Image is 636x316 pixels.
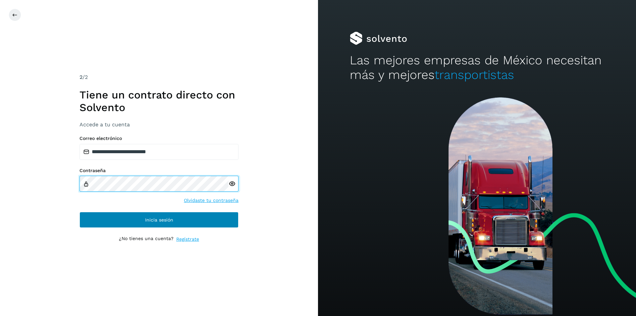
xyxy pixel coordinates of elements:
[184,197,238,204] a: Olvidaste tu contraseña
[79,74,82,80] span: 2
[350,53,604,83] h2: Las mejores empresas de México necesitan más y mejores
[79,136,238,141] label: Correo electrónico
[79,73,238,81] div: /2
[176,236,199,243] a: Regístrate
[119,236,174,243] p: ¿No tienes una cuenta?
[79,121,238,128] h3: Accede a tu cuenta
[79,168,238,173] label: Contraseña
[435,68,514,82] span: transportistas
[79,212,238,228] button: Inicia sesión
[79,89,238,114] h1: Tiene un contrato directo con Solvento
[145,218,173,222] span: Inicia sesión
